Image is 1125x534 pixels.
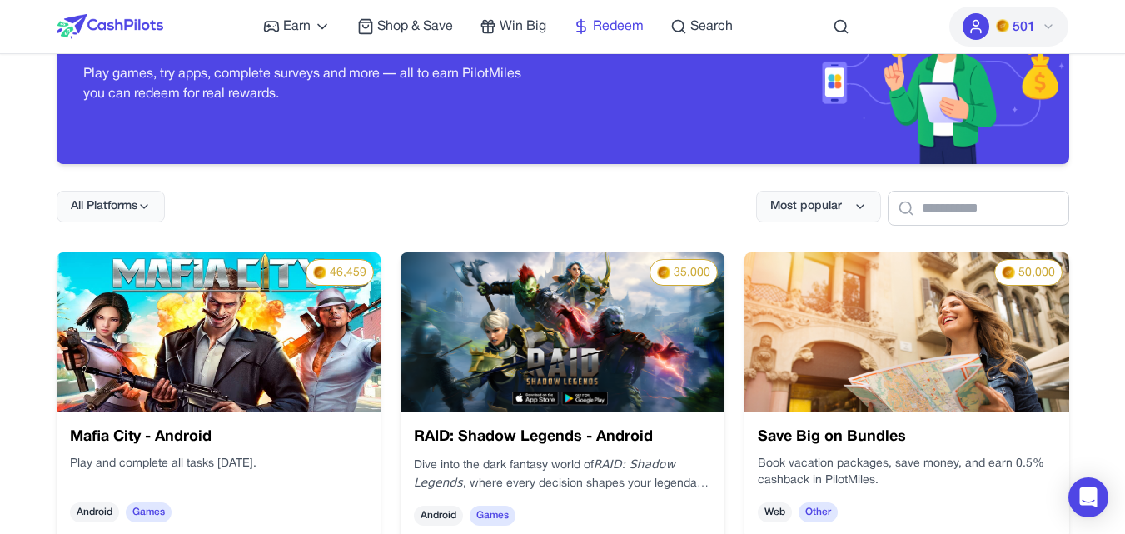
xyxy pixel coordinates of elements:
[923,476,977,514] span: Android
[357,17,453,37] a: Shop & Save
[83,64,536,104] p: Play games, try apps, complete surveys and more — all to earn PilotMiles you can redeem for real ...
[283,17,311,37] span: Earn
[593,17,644,37] span: Redeem
[949,7,1068,47] button: PMs501
[57,14,163,39] img: CashPilots Logo
[480,17,546,37] a: Win Big
[1013,17,1035,37] span: 501
[500,17,546,37] span: Win Big
[263,17,331,37] a: Earn
[690,17,733,37] span: Search
[770,198,842,215] span: Most popular
[670,17,733,37] a: Search
[377,17,453,37] span: Shop & Save
[996,19,1009,32] img: PMs
[71,198,137,215] span: All Platforms
[57,191,165,222] button: All Platforms
[1068,477,1108,517] div: Open Intercom Messenger
[573,17,644,37] a: Redeem
[756,191,881,222] button: Most popular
